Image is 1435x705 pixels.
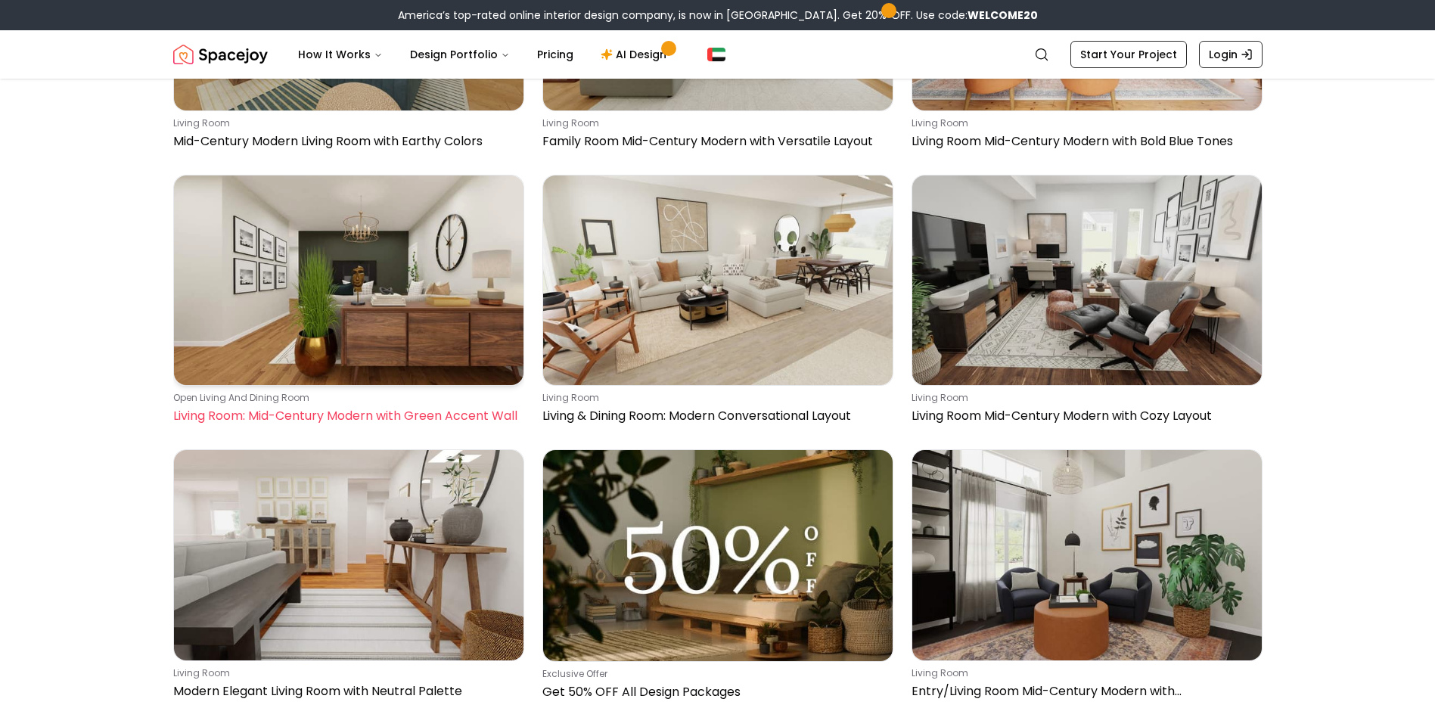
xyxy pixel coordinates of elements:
p: Exclusive Offer [542,668,887,680]
img: Dubai [707,48,725,61]
a: Pricing [525,39,585,70]
p: Living Room Mid-Century Modern with Bold Blue Tones [912,132,1256,151]
p: Entry/Living Room Mid-Century Modern with [PERSON_NAME] Vibe [912,682,1256,700]
p: open living and dining room [173,392,518,404]
img: Get 50% OFF All Design Packages [543,450,893,660]
strong: WELCOME20 [968,8,1038,23]
p: living room [173,667,518,679]
p: living room [912,392,1256,404]
a: Start Your Project [1070,41,1187,68]
p: Family Room Mid-Century Modern with Versatile Layout [542,132,887,151]
p: Mid-Century Modern Living Room with Earthy Colors [173,132,518,151]
a: Living & Dining Room: Modern Conversational Layoutliving roomLiving & Dining Room: Modern Convers... [542,175,893,431]
p: Living Room Mid-Century Modern with Cozy Layout [912,407,1256,425]
div: America’s top-rated online interior design company, is now in [GEOGRAPHIC_DATA]. Get 20% OFF. Use... [398,8,1038,23]
a: AI Design [589,39,683,70]
a: Spacejoy [173,39,268,70]
a: Living Room Mid-Century Modern with Cozy Layoutliving roomLiving Room Mid-Century Modern with Coz... [912,175,1263,431]
nav: Global [173,30,1263,79]
p: Modern Elegant Living Room with Neutral Palette [173,682,518,700]
img: Living & Dining Room: Modern Conversational Layout [543,175,893,385]
a: Living Room: Mid-Century Modern with Green Accent Wallopen living and dining roomLiving Room: Mid... [173,175,524,431]
p: Living Room: Mid-Century Modern with Green Accent Wall [173,407,518,425]
p: living room [542,392,887,404]
img: Entry/Living Room Mid-Century Modern with Moody Vibe [912,450,1262,660]
p: living room [542,117,887,129]
p: Living & Dining Room: Modern Conversational Layout [542,407,887,425]
p: living room [173,117,518,129]
p: living room [912,667,1256,679]
img: Modern Elegant Living Room with Neutral Palette [174,450,523,660]
button: How It Works [286,39,395,70]
p: living room [912,117,1256,129]
img: Living Room Mid-Century Modern with Cozy Layout [912,175,1262,385]
p: Get 50% OFF All Design Packages [542,683,887,701]
img: Living Room: Mid-Century Modern with Green Accent Wall [174,175,523,385]
button: Design Portfolio [398,39,522,70]
img: Spacejoy Logo [173,39,268,70]
nav: Main [286,39,683,70]
a: Login [1199,41,1263,68]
